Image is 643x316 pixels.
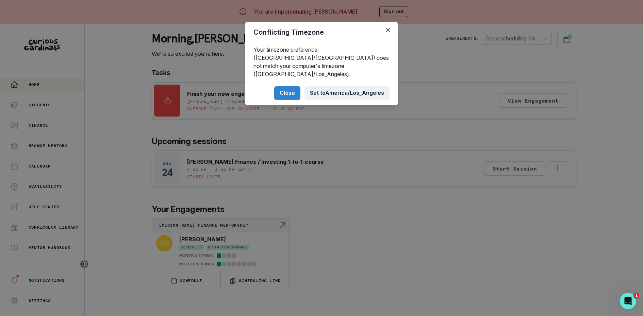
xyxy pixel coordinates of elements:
button: Close [383,24,394,35]
header: Conflicting Timezone [245,22,398,43]
button: Set toAmerica/Los_Angeles [304,86,390,100]
button: Close [274,86,300,100]
iframe: Intercom live chat [620,293,636,309]
div: Your timezone preference ([GEOGRAPHIC_DATA]/[GEOGRAPHIC_DATA]) does not match your computer's tim... [245,43,398,81]
span: 1 [634,293,639,298]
